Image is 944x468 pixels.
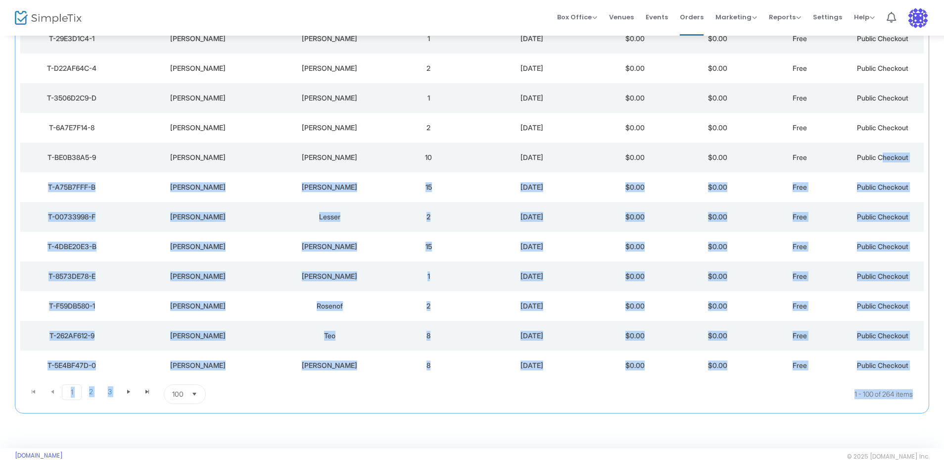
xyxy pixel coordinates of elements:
div: debbie [126,242,269,252]
div: 8/20/2025 [472,34,591,44]
span: Public Checkout [857,123,908,132]
td: 8 [387,321,470,351]
span: Box Office [557,12,597,22]
span: Free [793,153,807,161]
span: Free [793,302,807,310]
div: Judy [126,153,269,162]
td: $0.00 [676,232,759,261]
div: 8/20/2025 [472,331,591,341]
td: 15 [387,172,470,202]
span: 100 [172,389,184,399]
span: Go to the next page [119,384,138,399]
div: T-5E4BF47D-0 [23,361,121,370]
div: T-A75B7FFF-B [23,182,121,192]
span: Free [793,331,807,340]
div: 8/20/2025 [472,93,591,103]
span: Public Checkout [857,64,908,72]
span: Public Checkout [857,212,908,221]
div: Lesser [275,212,385,222]
td: $0.00 [676,351,759,380]
td: $0.00 [676,321,759,351]
span: Public Checkout [857,272,908,280]
div: 8/20/2025 [472,153,591,162]
span: Go to the last page [138,384,157,399]
div: 8/20/2025 [472,182,591,192]
span: Venues [609,4,634,30]
span: © 2025 [DOMAIN_NAME] Inc. [847,453,929,461]
td: $0.00 [594,321,676,351]
span: Free [793,361,807,369]
div: Moseley [275,153,385,162]
td: $0.00 [594,232,676,261]
div: Scharfman [275,34,385,44]
td: 15 [387,232,470,261]
div: 8/20/2025 [472,63,591,73]
td: 2 [387,113,470,143]
td: $0.00 [594,261,676,291]
td: $0.00 [676,291,759,321]
span: Free [793,123,807,132]
div: T-262AF612-9 [23,331,121,341]
div: Freilich [275,182,385,192]
td: $0.00 [594,53,676,83]
div: Janet [126,93,269,103]
td: 1 [387,261,470,291]
div: T-D22AF64C-4 [23,63,121,73]
td: $0.00 [676,202,759,232]
div: 8/20/2025 [472,361,591,370]
div: T-F59DB580-1 [23,301,121,311]
td: $0.00 [676,83,759,113]
span: Events [646,4,668,30]
div: Bornstein [275,361,385,370]
td: $0.00 [594,202,676,232]
span: Free [793,212,807,221]
span: Public Checkout [857,331,908,340]
td: 10 [387,143,470,172]
span: Orders [680,4,704,30]
span: Reports [769,12,801,22]
div: forman [275,242,385,252]
div: Jennifer [126,361,269,370]
span: Page 1 [62,384,82,400]
span: Public Checkout [857,94,908,102]
div: T-00733998-F [23,212,121,222]
td: $0.00 [594,291,676,321]
span: Page 3 [100,384,119,399]
div: 8/20/2025 [472,123,591,133]
span: Free [793,94,807,102]
div: T-4DBE20E3-B [23,242,121,252]
span: Free [793,64,807,72]
div: T-8573DE78-E [23,271,121,281]
div: William [126,123,269,133]
span: Free [793,34,807,43]
td: $0.00 [676,24,759,53]
span: Public Checkout [857,361,908,369]
td: $0.00 [676,113,759,143]
div: Howard [126,301,269,311]
div: 8/20/2025 [472,301,591,311]
span: Public Checkout [857,242,908,251]
div: T-29E3D1C4-1 [23,34,121,44]
span: Public Checkout [857,302,908,310]
div: 8/20/2025 [472,271,591,281]
div: Amanda [126,331,269,341]
td: $0.00 [594,24,676,53]
span: Free [793,272,807,280]
td: $0.00 [594,113,676,143]
span: Page 2 [82,384,100,399]
td: 1 [387,83,470,113]
div: Penny [126,34,269,44]
div: T-3506D2C9-D [23,93,121,103]
div: T-BE0B38A5-9 [23,153,121,162]
div: Steven [126,212,269,222]
td: 2 [387,53,470,83]
td: 1 [387,24,470,53]
div: 8/20/2025 [472,242,591,252]
td: $0.00 [676,172,759,202]
div: Janet [126,182,269,192]
span: Go to the next page [125,388,133,396]
td: $0.00 [676,143,759,172]
a: [DOMAIN_NAME] [15,452,63,460]
td: $0.00 [594,172,676,202]
span: Help [854,12,875,22]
